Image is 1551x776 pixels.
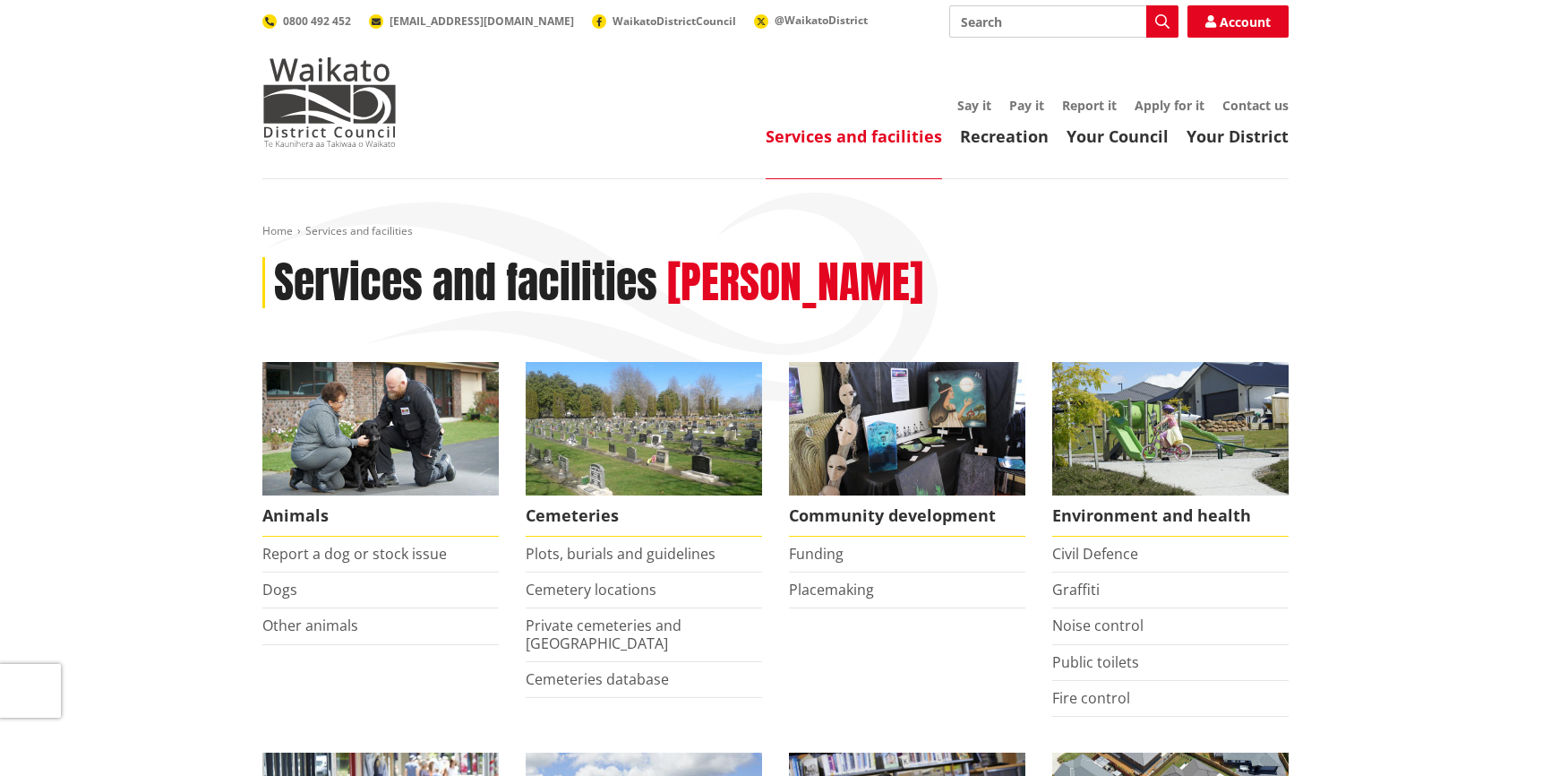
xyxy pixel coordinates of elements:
a: Noise control [1052,616,1144,635]
a: Report it [1062,97,1117,114]
a: Pay it [1009,97,1044,114]
a: WaikatoDistrictCouncil [592,13,736,29]
a: Cemeteries database [526,669,669,689]
h2: [PERSON_NAME] [667,257,923,309]
a: Huntly Cemetery Cemeteries [526,362,762,537]
a: Matariki Travelling Suitcase Art Exhibition Community development [789,362,1025,537]
span: Community development [789,496,1025,537]
a: Public toilets [1052,652,1139,672]
a: Account [1187,5,1289,38]
a: @WaikatoDistrict [754,13,868,28]
a: Say it [957,97,991,114]
a: Dogs [262,580,297,599]
a: Recreation [960,125,1049,147]
h1: Services and facilities [274,257,657,309]
a: New housing in Pokeno Environment and health [1052,362,1289,537]
a: Your Council [1067,125,1169,147]
a: Private cemeteries and [GEOGRAPHIC_DATA] [526,616,681,652]
span: [EMAIL_ADDRESS][DOMAIN_NAME] [390,13,574,29]
img: Huntly Cemetery [526,362,762,496]
img: Waikato District Council - Te Kaunihera aa Takiwaa o Waikato [262,57,397,147]
a: 0800 492 452 [262,13,351,29]
img: Animal Control [262,362,499,496]
span: Animals [262,496,499,537]
a: Home [262,223,293,238]
iframe: Messenger Launcher [1469,701,1533,765]
span: WaikatoDistrictCouncil [613,13,736,29]
span: 0800 492 452 [283,13,351,29]
a: Graffiti [1052,580,1100,599]
a: Cemetery locations [526,580,656,599]
span: Environment and health [1052,496,1289,537]
a: Placemaking [789,580,874,599]
nav: breadcrumb [262,224,1289,239]
a: Services and facilities [766,125,942,147]
span: @WaikatoDistrict [775,13,868,28]
a: Waikato District Council Animal Control team Animals [262,362,499,537]
a: Apply for it [1135,97,1204,114]
a: Other animals [262,616,358,635]
a: Report a dog or stock issue [262,544,447,564]
span: Cemeteries [526,496,762,537]
a: Your District [1187,125,1289,147]
a: Funding [789,544,844,564]
input: Search input [949,5,1178,38]
a: [EMAIL_ADDRESS][DOMAIN_NAME] [369,13,574,29]
a: Civil Defence [1052,544,1138,564]
a: Plots, burials and guidelines [526,544,716,564]
img: New housing in Pokeno [1052,362,1289,496]
span: Services and facilities [305,223,413,238]
img: Matariki Travelling Suitcase Art Exhibition [789,362,1025,496]
a: Contact us [1222,97,1289,114]
a: Fire control [1052,688,1130,708]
